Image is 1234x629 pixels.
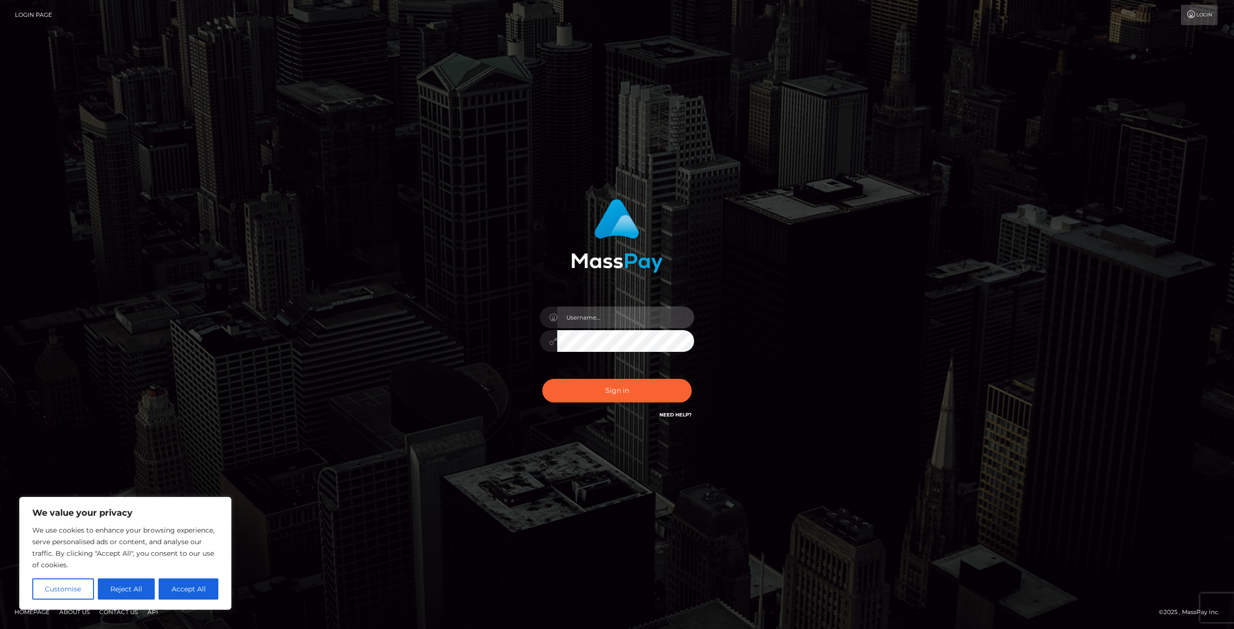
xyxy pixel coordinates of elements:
button: Accept All [159,578,218,600]
p: We value your privacy [32,507,218,519]
a: Login Page [15,5,52,25]
input: Username... [557,307,694,328]
button: Customise [32,578,94,600]
a: Contact Us [95,604,142,619]
div: © 2025 , MassPay Inc. [1159,607,1227,617]
p: We use cookies to enhance your browsing experience, serve personalised ads or content, and analys... [32,524,218,571]
a: Homepage [11,604,54,619]
div: We value your privacy [19,497,231,610]
button: Reject All [98,578,155,600]
a: API [144,604,162,619]
button: Sign in [542,379,692,402]
img: MassPay Login [571,199,663,273]
a: Login [1181,5,1218,25]
a: About Us [55,604,94,619]
a: Need Help? [659,412,692,418]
